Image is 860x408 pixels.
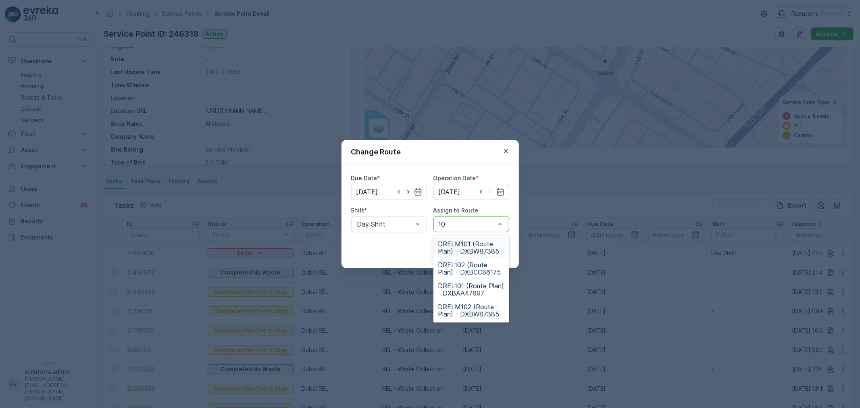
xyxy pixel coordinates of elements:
[433,175,476,181] label: Operation Date
[433,184,509,200] input: dd/mm/yyyy
[438,240,504,255] span: DRELM101 (Route Plan) - DXBW87385
[438,303,504,318] span: DRELM102 (Route Plan) - DXBW87385
[438,282,504,297] span: DREL101 (Route Plan) - DXBAA47897
[351,184,427,200] input: dd/mm/yyyy
[438,261,504,276] span: DREL102 (Route Plan) - DXBCC86175
[351,146,401,158] p: Change Route
[351,207,364,214] label: Shift
[351,175,377,181] label: Due Date
[433,207,479,214] label: Assign to Route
